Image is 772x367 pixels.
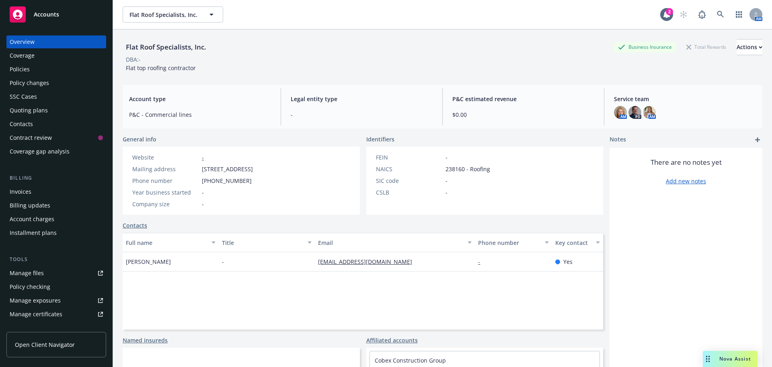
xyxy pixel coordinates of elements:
[376,153,442,162] div: FEIN
[478,258,487,265] a: -
[202,176,252,185] span: [PHONE_NUMBER]
[375,357,446,364] a: Cobex Construction Group
[376,165,442,173] div: NAICS
[614,42,676,52] div: Business Insurance
[6,63,106,76] a: Policies
[753,135,762,145] a: add
[6,294,106,307] a: Manage exposures
[315,233,475,252] button: Email
[478,238,540,247] div: Phone number
[10,267,44,280] div: Manage files
[123,135,156,143] span: General info
[10,185,31,198] div: Invoices
[219,233,315,252] button: Title
[126,64,196,72] span: Flat top roofing contractor
[675,6,692,23] a: Start snowing
[666,177,706,185] a: Add new notes
[10,199,50,212] div: Billing updates
[129,10,199,19] span: Flat Roof Specialists, Inc.
[703,351,713,367] div: Drag to move
[132,165,199,173] div: Mailing address
[552,233,603,252] button: Key contact
[446,165,490,173] span: 238160 - Roofing
[6,145,106,158] a: Coverage gap analysis
[452,95,594,103] span: P&C estimated revenue
[132,188,199,197] div: Year business started
[610,135,626,145] span: Notes
[555,238,591,247] div: Key contact
[682,42,730,52] div: Total Rewards
[452,110,594,119] span: $0.00
[123,336,168,344] a: Named insureds
[10,294,61,307] div: Manage exposures
[376,176,442,185] div: SIC code
[129,95,271,103] span: Account type
[6,199,106,212] a: Billing updates
[6,255,106,263] div: Tools
[129,110,271,119] span: P&C - Commercial lines
[6,280,106,293] a: Policy checking
[6,174,106,182] div: Billing
[10,321,50,334] div: Manage claims
[15,340,75,349] span: Open Client Navigator
[731,6,747,23] a: Switch app
[6,35,106,48] a: Overview
[446,188,448,197] span: -
[202,165,253,173] span: [STREET_ADDRESS]
[202,153,204,161] a: -
[10,77,49,89] div: Policy changes
[628,106,641,119] img: photo
[6,185,106,198] a: Invoices
[10,226,57,239] div: Installment plans
[666,8,673,15] div: 2
[10,35,35,48] div: Overview
[222,257,224,266] span: -
[643,106,656,119] img: photo
[202,200,204,208] span: -
[614,106,627,119] img: photo
[123,6,223,23] button: Flat Roof Specialists, Inc.
[703,351,758,367] button: Nova Assist
[10,131,52,144] div: Contract review
[291,110,433,119] span: -
[694,6,710,23] a: Report a Bug
[6,118,106,131] a: Contacts
[10,90,37,103] div: SSC Cases
[10,104,48,117] div: Quoting plans
[446,153,448,162] span: -
[318,238,463,247] div: Email
[132,176,199,185] div: Phone number
[123,221,147,230] a: Contacts
[10,63,30,76] div: Policies
[10,145,70,158] div: Coverage gap analysis
[10,49,35,62] div: Coverage
[222,238,303,247] div: Title
[6,226,106,239] a: Installment plans
[366,336,418,344] a: Affiliated accounts
[202,188,204,197] span: -
[475,233,552,252] button: Phone number
[6,49,106,62] a: Coverage
[446,176,448,185] span: -
[123,233,219,252] button: Full name
[712,6,729,23] a: Search
[737,39,762,55] button: Actions
[126,238,207,247] div: Full name
[10,280,50,293] div: Policy checking
[123,42,209,52] div: Flat Roof Specialists, Inc.
[376,188,442,197] div: CSLB
[6,104,106,117] a: Quoting plans
[6,131,106,144] a: Contract review
[719,355,751,362] span: Nova Assist
[614,95,756,103] span: Service team
[126,257,171,266] span: [PERSON_NAME]
[6,267,106,280] a: Manage files
[10,308,62,321] div: Manage certificates
[366,135,394,143] span: Identifiers
[6,90,106,103] a: SSC Cases
[6,77,106,89] a: Policy changes
[34,11,59,18] span: Accounts
[6,3,106,26] a: Accounts
[132,153,199,162] div: Website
